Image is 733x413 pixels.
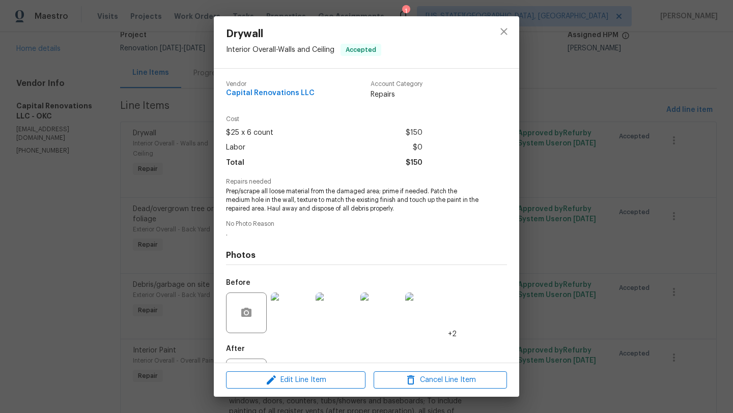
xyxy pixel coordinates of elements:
[413,140,422,155] span: $0
[226,179,507,185] span: Repairs needed
[226,345,245,352] h5: After
[226,90,315,97] span: Capital Renovations LLC
[226,28,381,40] span: Drywall
[342,45,380,55] span: Accepted
[226,229,479,238] span: .
[226,140,245,155] span: Labor
[371,90,422,100] span: Repairs
[371,81,422,87] span: Account Category
[229,374,362,387] span: Edit Line Item
[448,329,457,339] span: +2
[226,187,479,213] span: Prep/scrape all loose material from the damaged area; prime if needed. Patch the medium hole in t...
[406,126,422,140] span: $150
[377,374,504,387] span: Cancel Line Item
[492,19,516,44] button: close
[226,81,315,87] span: Vendor
[226,126,273,140] span: $25 x 6 count
[226,116,422,123] span: Cost
[226,221,507,227] span: No Photo Reason
[374,371,507,389] button: Cancel Line Item
[406,156,422,170] span: $150
[226,279,250,286] h5: Before
[226,250,507,260] h4: Photos
[226,156,244,170] span: Total
[402,6,409,16] div: 1
[226,371,365,389] button: Edit Line Item
[226,46,334,53] span: Interior Overall - Walls and Ceiling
